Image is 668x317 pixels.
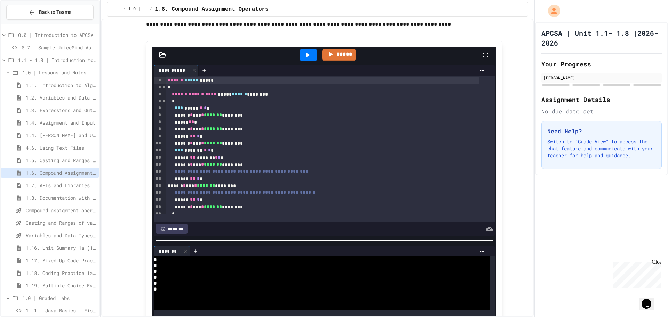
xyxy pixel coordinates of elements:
span: 1.4. Assignment and Input [26,119,96,126]
span: 1.4. [PERSON_NAME] and User Input [26,132,96,139]
h2: Your Progress [541,59,662,69]
span: 1.6. Compound Assignment Operators [26,169,96,176]
span: Casting and Ranges of variables - Quiz [26,219,96,227]
span: 1.7. APIs and Libraries [26,182,96,189]
span: 0.0 | Introduction to APCSA [18,31,96,39]
div: [PERSON_NAME] [543,74,660,81]
span: 1.0 | Lessons and Notes [22,69,96,76]
span: 1.3. Expressions and Output [New] [26,106,96,114]
span: 1.1. Introduction to Algorithms, Programming, and Compilers [26,81,96,89]
span: 1.16. Unit Summary 1a (1.1-1.6) [26,244,96,252]
span: 1.2. Variables and Data Types [26,94,96,101]
span: 1.0 | Lessons and Notes [128,7,147,12]
span: 1.L1 | Java Basics - Fish Lab [26,307,96,314]
h1: APCSA | Unit 1.1- 1.8 |2026-2026 [541,28,662,48]
span: 1.8. Documentation with Comments and Preconditions [26,194,96,201]
div: No due date set [541,107,662,116]
span: 1.6. Compound Assignment Operators [155,5,268,14]
h2: Assignment Details [541,95,662,104]
iframe: chat widget [639,289,661,310]
span: / [150,7,152,12]
span: 0.7 | Sample JuiceMind Assignment - [GEOGRAPHIC_DATA] [22,44,96,51]
h3: Need Help? [547,127,656,135]
span: 4.6. Using Text Files [26,144,96,151]
span: 1.1 - 1.8 | Introduction to Java [18,56,96,64]
span: 1.18. Coding Practice 1a (1.1-1.6) [26,269,96,277]
span: Compound assignment operators - Quiz [26,207,96,214]
div: Chat with us now!Close [3,3,48,44]
button: Back to Teams [6,5,94,20]
span: / [123,7,125,12]
span: ... [113,7,120,12]
span: Variables and Data Types - Quiz [26,232,96,239]
span: 1.17. Mixed Up Code Practice 1.1-1.6 [26,257,96,264]
p: Switch to "Grade View" to access the chat feature and communicate with your teacher for help and ... [547,138,656,159]
iframe: chat widget [610,259,661,288]
span: 1.19. Multiple Choice Exercises for Unit 1a (1.1-1.6) [26,282,96,289]
div: My Account [541,3,562,19]
span: 1.0 | Graded Labs [22,294,96,302]
span: Back to Teams [39,9,71,16]
span: 1.5. Casting and Ranges of Values [26,157,96,164]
